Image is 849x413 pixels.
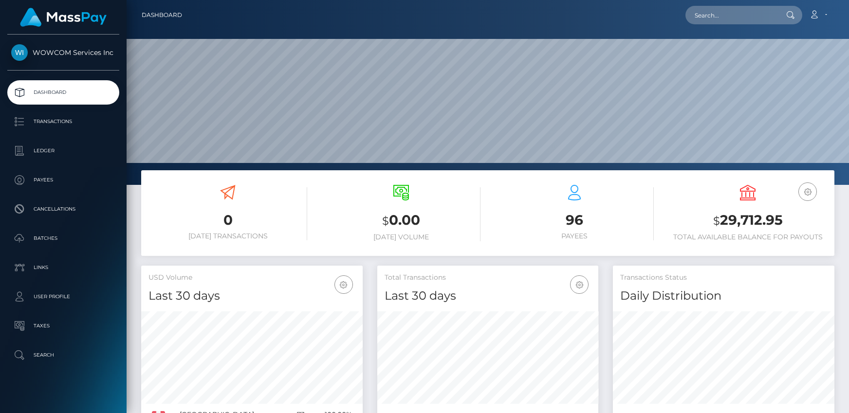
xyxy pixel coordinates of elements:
[148,287,355,305] h4: Last 30 days
[7,80,119,105] a: Dashboard
[11,173,115,187] p: Payees
[713,214,720,228] small: $
[11,231,115,246] p: Batches
[668,211,827,231] h3: 29,712.95
[148,211,307,230] h3: 0
[322,233,480,241] h6: [DATE] Volume
[11,348,115,362] p: Search
[7,343,119,367] a: Search
[495,232,654,240] h6: Payees
[620,273,827,283] h5: Transactions Status
[7,255,119,280] a: Links
[11,260,115,275] p: Links
[322,211,480,231] h3: 0.00
[7,285,119,309] a: User Profile
[495,211,654,230] h3: 96
[7,139,119,163] a: Ledger
[7,48,119,57] span: WOWCOM Services Inc
[11,144,115,158] p: Ledger
[20,8,107,27] img: MassPay Logo
[11,202,115,216] p: Cancellations
[11,319,115,333] p: Taxes
[385,287,591,305] h4: Last 30 days
[7,168,119,192] a: Payees
[385,273,591,283] h5: Total Transactions
[685,6,777,24] input: Search...
[148,273,355,283] h5: USD Volume
[142,5,182,25] a: Dashboard
[11,114,115,129] p: Transactions
[668,233,827,241] h6: Total Available Balance for Payouts
[7,226,119,251] a: Batches
[620,287,827,305] h4: Daily Distribution
[7,314,119,338] a: Taxes
[148,232,307,240] h6: [DATE] Transactions
[382,214,389,228] small: $
[11,85,115,100] p: Dashboard
[11,289,115,304] p: User Profile
[7,197,119,221] a: Cancellations
[7,109,119,134] a: Transactions
[11,44,28,61] img: WOWCOM Services Inc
